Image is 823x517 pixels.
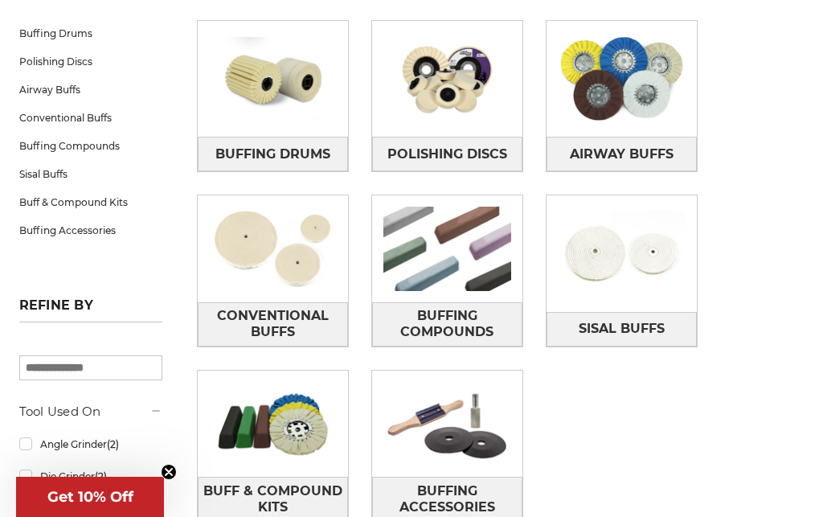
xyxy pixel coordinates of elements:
[547,26,697,132] img: Airway Buffs
[372,26,522,132] img: Polishing Discs
[19,297,163,322] h5: Refine by
[570,141,674,168] span: Airway Buffs
[198,302,348,347] a: Conventional Buffs
[19,47,163,76] a: Polishing Discs
[215,141,330,168] span: Buffing Drums
[19,188,163,216] a: Buff & Compound Kits
[95,470,107,482] span: (2)
[198,371,348,477] img: Buff & Compound Kits
[19,216,163,244] a: Buffing Accessories
[19,104,163,132] a: Conventional Buffs
[372,137,522,171] a: Polishing Discs
[579,315,665,343] span: Sisal Buffs
[107,438,119,450] span: (2)
[19,160,163,188] a: Sisal Buffs
[372,302,522,347] a: Buffing Compounds
[198,137,348,171] a: Buffing Drums
[198,195,348,302] img: Conventional Buffs
[199,302,347,346] span: Conventional Buffs
[198,26,348,132] img: Buffing Drums
[19,19,163,47] a: Buffing Drums
[547,312,697,347] a: Sisal Buffs
[19,132,163,160] a: Buffing Compounds
[372,195,522,302] img: Buffing Compounds
[547,137,697,171] a: Airway Buffs
[47,488,133,506] span: Get 10% Off
[373,302,522,346] span: Buffing Compounds
[19,462,163,490] a: Die Grinder
[16,477,164,517] div: Get 10% OffClose teaser
[372,371,522,477] img: Buffing Accessories
[547,200,697,306] img: Sisal Buffs
[161,464,177,480] button: Close teaser
[387,141,507,168] span: Polishing Discs
[19,430,163,458] a: Angle Grinder
[19,402,163,421] h5: Tool Used On
[19,76,163,104] a: Airway Buffs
